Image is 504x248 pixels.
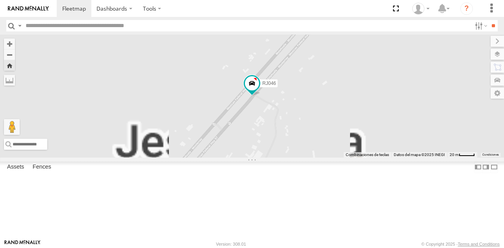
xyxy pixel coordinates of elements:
[474,162,482,173] label: Dock Summary Table to the Left
[262,81,276,86] span: RJ046
[4,119,20,135] button: Arrastra el hombrecito naranja al mapa para abrir Street View
[4,60,15,71] button: Zoom Home
[346,152,389,158] button: Combinaciones de teclas
[4,39,15,49] button: Zoom in
[4,49,15,60] button: Zoom out
[421,242,500,246] div: © Copyright 2025 -
[409,3,432,15] div: XPD GLOBAL
[458,242,500,246] a: Terms and Conditions
[490,162,498,173] label: Hide Summary Table
[29,162,55,173] label: Fences
[450,152,459,157] span: 20 m
[482,153,499,156] a: Condiciones (se abre en una nueva pestaña)
[472,20,489,31] label: Search Filter Options
[491,88,504,99] label: Map Settings
[8,6,49,11] img: rand-logo.svg
[447,152,477,158] button: Escala del mapa: 20 m por 37 píxeles
[482,162,490,173] label: Dock Summary Table to the Right
[4,75,15,86] label: Measure
[216,242,246,246] div: Version: 308.01
[3,162,28,173] label: Assets
[17,20,23,31] label: Search Query
[4,240,41,248] a: Visit our Website
[394,152,445,157] span: Datos del mapa ©2025 INEGI
[460,2,473,15] i: ?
